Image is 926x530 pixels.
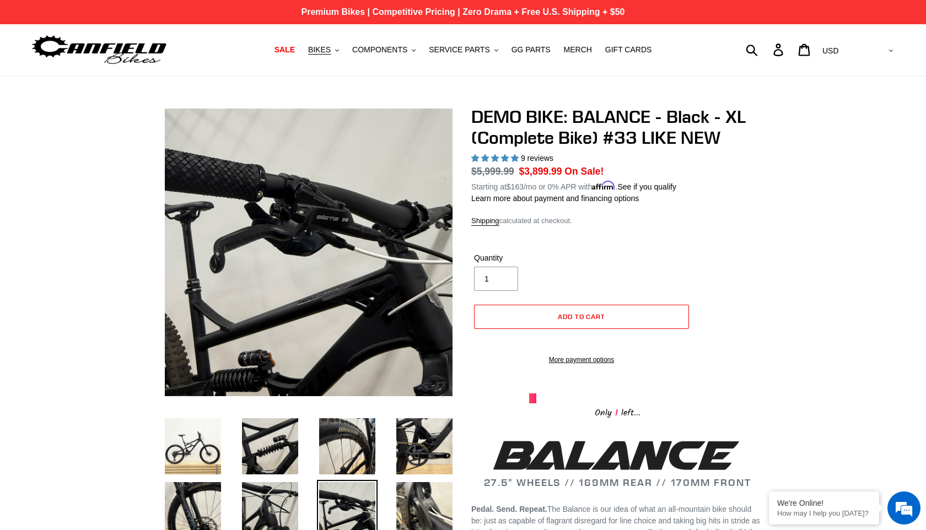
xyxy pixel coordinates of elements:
textarea: Type your message and hit 'Enter' [6,301,210,339]
a: See if you qualify - Learn more about Affirm Financing (opens in modal) [617,182,676,191]
button: COMPONENTS [347,42,421,57]
div: Minimize live chat window [181,6,207,32]
span: 1 [612,406,621,420]
h1: DEMO BIKE: BALANCE - Black - XL (Complete Bike) #33 LIKE NEW [471,106,763,149]
span: Affirm [592,181,615,190]
img: Load image into Gallery viewer, DEMO BIKE: BALANCE - Black - XL (Complete Bike) #33 LIKE NEW [163,416,223,477]
p: Starting at /mo or 0% APR with . [471,179,676,193]
a: SALE [269,42,300,57]
button: SERVICE PARTS [423,42,503,57]
a: GIFT CARDS [600,42,658,57]
a: More payment options [474,355,689,365]
img: Load image into Gallery viewer, DEMO BIKE: BALANCE - Black - XL (Complete Bike) #33 LIKE NEW [317,416,378,477]
img: d_696896380_company_1647369064580_696896380 [35,55,63,83]
p: How may I help you today? [777,509,871,517]
b: Pedal. Send. Repeat. [471,505,547,513]
div: Only left... [529,403,706,420]
img: Load image into Gallery viewer, DEMO BIKE: BALANCE - Black - XL (Complete Bike) #33 LIKE NEW [394,416,455,477]
h2: 27.5" WHEELS // 169MM REAR // 170MM FRONT [471,437,763,488]
div: Navigation go back [12,61,29,77]
span: BIKES [308,45,331,55]
img: Canfield Bikes [30,33,168,67]
span: COMPONENTS [352,45,407,55]
span: GG PARTS [512,45,551,55]
span: 5.00 stars [471,154,521,163]
a: Learn more about payment and financing options [471,194,639,203]
span: SALE [274,45,295,55]
span: We're online! [64,139,152,250]
img: Load image into Gallery viewer, DEMO BIKE: BALANCE - Black - XL (Complete Bike) #33 LIKE NEW [240,416,300,477]
a: GG PARTS [506,42,556,57]
div: We're Online! [777,499,871,507]
span: GIFT CARDS [605,45,652,55]
button: BIKES [303,42,344,57]
span: SERVICE PARTS [429,45,489,55]
label: Quantity [474,252,579,264]
div: calculated at checkout. [471,215,763,226]
span: On Sale! [564,164,604,179]
span: MERCH [564,45,592,55]
span: 9 reviews [521,154,553,163]
a: MERCH [558,42,597,57]
span: $163 [507,182,524,191]
input: Search [752,37,780,62]
button: Add to cart [474,305,689,329]
div: Chat with us now [74,62,202,76]
span: $3,899.99 [519,166,562,177]
s: $5,999.99 [471,166,514,177]
span: Add to cart [558,312,606,321]
a: Shipping [471,217,499,226]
